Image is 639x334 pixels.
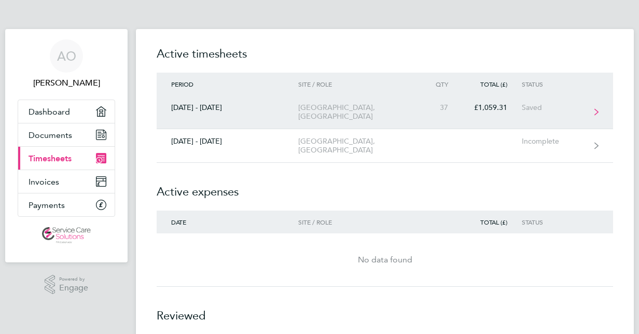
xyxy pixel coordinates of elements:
[18,123,115,146] a: Documents
[157,95,613,129] a: [DATE] - [DATE][GEOGRAPHIC_DATA], [GEOGRAPHIC_DATA]37£1,059.31Saved
[29,130,72,140] span: Documents
[157,254,613,266] div: No data found
[417,103,463,112] div: 37
[57,49,76,63] span: AO
[18,170,115,193] a: Invoices
[463,103,522,112] div: £1,059.31
[5,29,128,262] nav: Main navigation
[157,218,298,226] div: Date
[18,193,115,216] a: Payments
[59,284,88,293] span: Engage
[298,80,417,88] div: Site / Role
[157,103,298,112] div: [DATE] - [DATE]
[29,177,59,187] span: Invoices
[59,275,88,284] span: Powered by
[18,39,115,89] a: AO[PERSON_NAME]
[298,137,417,155] div: [GEOGRAPHIC_DATA], [GEOGRAPHIC_DATA]
[18,100,115,123] a: Dashboard
[171,80,193,88] span: Period
[298,218,417,226] div: Site / Role
[157,137,298,146] div: [DATE] - [DATE]
[18,77,115,89] span: Alisa Odusanya
[298,103,417,121] div: [GEOGRAPHIC_DATA], [GEOGRAPHIC_DATA]
[522,218,586,226] div: Status
[463,80,522,88] div: Total (£)
[463,218,522,226] div: Total (£)
[29,107,70,117] span: Dashboard
[522,103,586,112] div: Saved
[42,227,91,244] img: servicecare-logo-retina.png
[157,129,613,163] a: [DATE] - [DATE][GEOGRAPHIC_DATA], [GEOGRAPHIC_DATA]Incomplete
[522,80,586,88] div: Status
[417,80,463,88] div: Qty
[29,200,65,210] span: Payments
[157,46,613,73] h2: Active timesheets
[157,163,613,211] h2: Active expenses
[45,275,89,295] a: Powered byEngage
[18,147,115,170] a: Timesheets
[29,154,72,163] span: Timesheets
[18,227,115,244] a: Go to home page
[522,137,586,146] div: Incomplete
